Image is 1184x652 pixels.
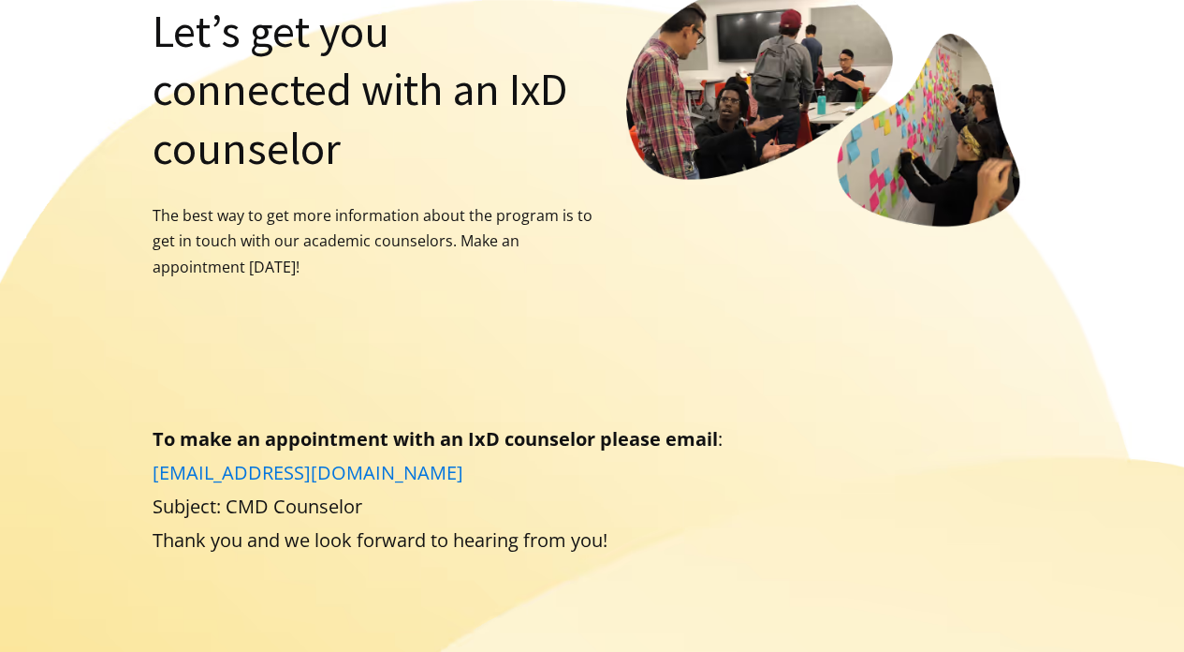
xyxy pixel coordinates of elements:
[153,422,1032,557] p: : Subject: CMD Counselor Thank you and we look forward to hearing from you!
[153,2,592,177] h1: Let’s get you connected with an IxD counselor
[153,203,592,280] p: The best way to get more information about the program is to get in touch with our academic couns...
[153,426,718,452] strong: To make an appointment with an IxD counselor please email
[153,460,463,485] a: [EMAIL_ADDRESS][DOMAIN_NAME]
